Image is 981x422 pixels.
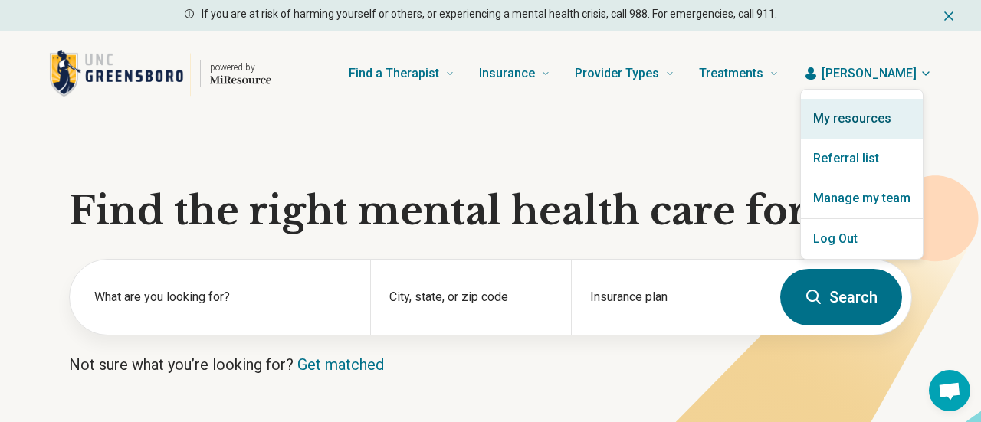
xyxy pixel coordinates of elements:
[801,99,923,139] a: My resources
[800,89,924,260] div: [PERSON_NAME]
[801,219,923,259] button: Log Out
[801,90,923,259] section: [PERSON_NAME]
[801,139,923,178] a: Referral list
[801,178,923,218] a: Manage my team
